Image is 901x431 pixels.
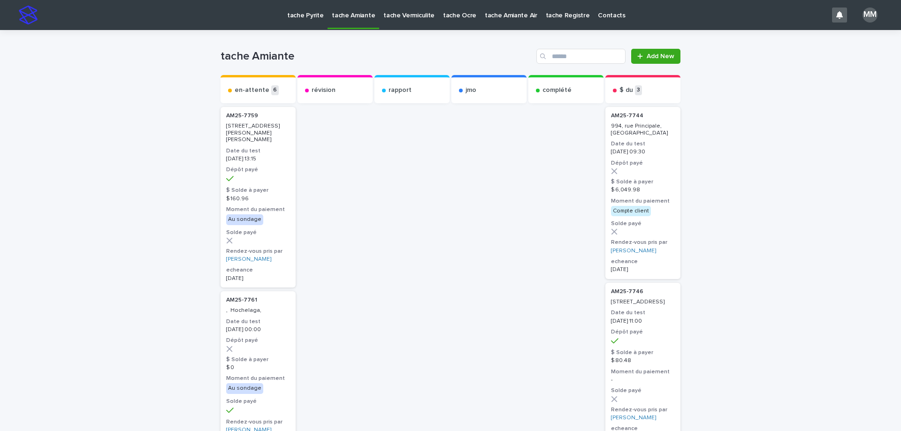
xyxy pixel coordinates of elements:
[226,113,290,119] p: AM25-7759
[611,387,675,394] h3: Solde payé
[619,86,633,94] p: $ du
[611,197,675,205] h3: Moment du paiement
[611,318,675,325] p: [DATE] 11:00
[611,220,675,227] h3: Solde payé
[611,206,651,216] div: Compte client
[226,418,290,426] h3: Rendez-vous pris par
[226,248,290,255] h3: Rendez-vous pris par
[611,239,675,246] h3: Rendez-vous pris par
[226,256,271,263] a: [PERSON_NAME]
[631,49,680,64] a: Add New
[542,86,572,94] p: complété
[389,86,412,94] p: rapport
[611,406,675,414] h3: Rendez-vous pris par
[226,375,290,382] h3: Moment du paiement
[611,266,675,273] p: [DATE]
[226,356,290,363] h3: $ Solde à payer
[226,229,290,236] h3: Solde payé
[611,415,656,421] a: [PERSON_NAME]
[863,8,878,23] div: MM
[271,85,279,95] p: 6
[611,309,675,317] h3: Date du test
[536,49,626,64] input: Search
[226,166,290,174] h3: Dépôt payé
[226,398,290,405] h3: Solde payé
[611,149,675,155] p: [DATE] 09:30
[611,178,675,186] h3: $ Solde à payer
[226,266,290,274] h3: echeance
[611,159,675,167] h3: Dépôt payé
[611,288,675,295] p: AM25-7746
[611,357,675,364] p: $ 80.48
[226,156,290,162] p: [DATE] 13:15
[605,107,680,279] a: AM25-7744 994, rue Principale, [GEOGRAPHIC_DATA]Date du test[DATE] 09:30Dépôt payé$ Solde à payer...
[226,206,290,213] h3: Moment du paiement
[466,86,476,94] p: jmo
[226,187,290,194] h3: $ Solde à payer
[611,113,675,119] p: AM25-7744
[221,107,296,287] a: AM25-7759 [STREET_ADDRESS][PERSON_NAME][PERSON_NAME]Date du test[DATE] 13:15Dépôt payé$ Solde à p...
[647,53,674,60] span: Add New
[226,214,263,225] div: Au sondage
[611,140,675,148] h3: Date du test
[611,187,675,193] p: $ 6,049.98
[235,86,269,94] p: en-attente
[226,147,290,155] h3: Date du test
[611,368,675,376] h3: Moment du paiement
[611,123,675,136] p: 994, rue Principale, [GEOGRAPHIC_DATA]
[226,383,263,393] div: Au sondage
[226,326,290,333] p: [DATE] 00:00
[611,328,675,336] h3: Dépôt payé
[611,299,675,305] p: [STREET_ADDRESS]
[226,318,290,325] h3: Date du test
[226,297,290,303] p: AM25-7761
[226,275,290,282] p: [DATE]
[611,248,656,254] a: [PERSON_NAME]
[312,86,336,94] p: révision
[611,258,675,265] h3: echeance
[19,6,38,24] img: stacker-logo-s-only.png
[226,337,290,344] h3: Dépôt payé
[226,196,290,202] p: $ 160.96
[226,123,290,143] p: [STREET_ADDRESS][PERSON_NAME][PERSON_NAME]
[221,50,533,63] h1: tache Amiante
[226,307,290,314] p: , Hochelaga,
[635,85,642,95] p: 3
[226,364,290,371] p: $ 0
[611,377,675,383] p: -
[611,349,675,356] h3: $ Solde à payer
